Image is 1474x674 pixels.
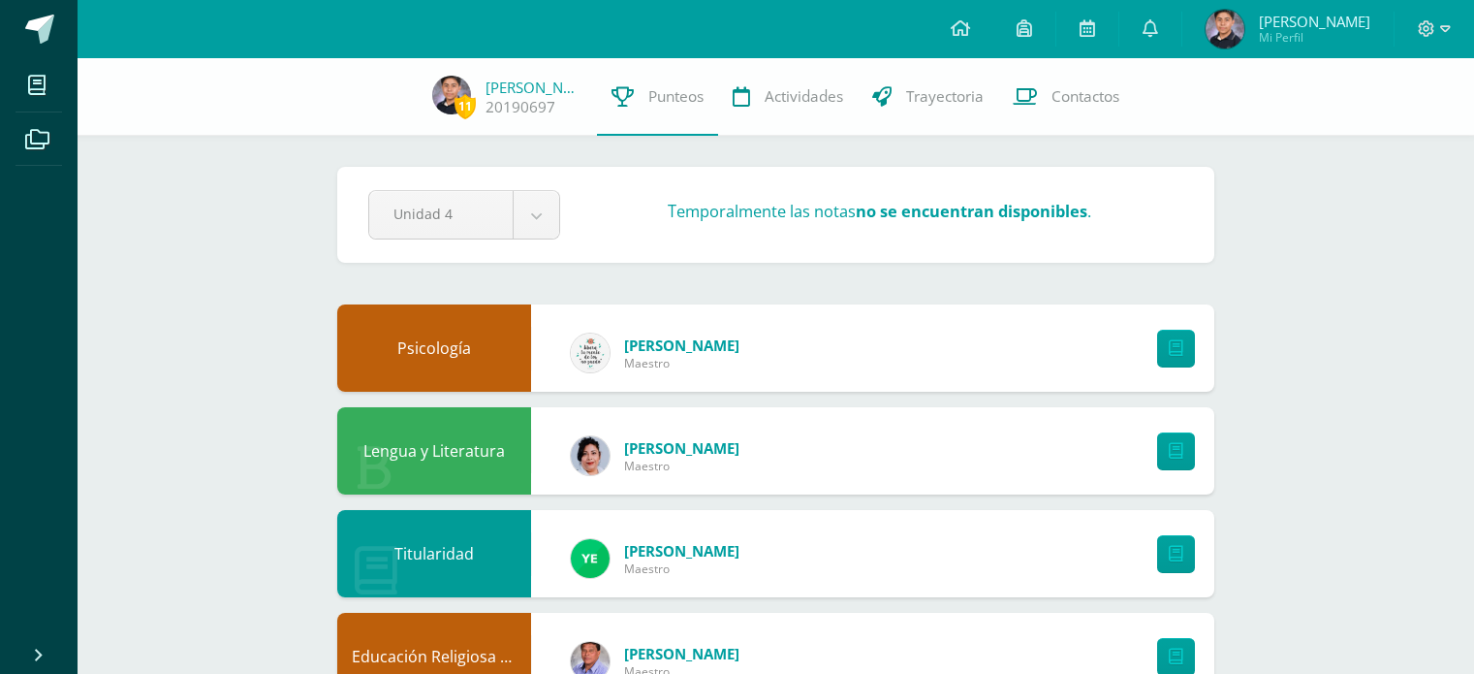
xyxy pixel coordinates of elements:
[624,458,739,474] span: Maestro
[624,644,739,663] span: [PERSON_NAME]
[393,191,488,237] span: Unidad 4
[624,541,739,561] span: [PERSON_NAME]
[668,200,1091,222] h3: Temporalmente las notas .
[369,191,559,239] a: Unidad 4
[486,97,555,117] a: 20190697
[648,86,704,107] span: Punteos
[432,76,471,114] img: cdf3cb3c7d7951f883d9889cb4ddf391.png
[486,78,582,97] a: [PERSON_NAME]
[337,510,531,597] div: Titularidad
[856,200,1087,222] strong: no se encuentran disponibles
[1259,29,1370,46] span: Mi Perfil
[571,436,610,475] img: ff52b7a7aeb8409a6dc0d715e3e85e0f.png
[765,86,843,107] span: Actividades
[624,336,739,355] span: [PERSON_NAME]
[858,58,998,136] a: Trayectoria
[571,334,610,372] img: 6d997b708352de6bfc4edc446c29d722.png
[906,86,984,107] span: Trayectoria
[998,58,1134,136] a: Contactos
[571,539,610,578] img: fd93c6619258ae32e8e829e8701697bb.png
[1259,12,1370,31] span: [PERSON_NAME]
[337,407,531,495] div: Lengua y Literatura
[718,58,858,136] a: Actividades
[455,94,476,118] span: 11
[1051,86,1119,107] span: Contactos
[1206,10,1244,48] img: cdf3cb3c7d7951f883d9889cb4ddf391.png
[337,305,531,392] div: Psicología
[624,355,739,371] span: Maestro
[624,438,739,458] span: [PERSON_NAME]
[624,561,739,577] span: Maestro
[597,58,718,136] a: Punteos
